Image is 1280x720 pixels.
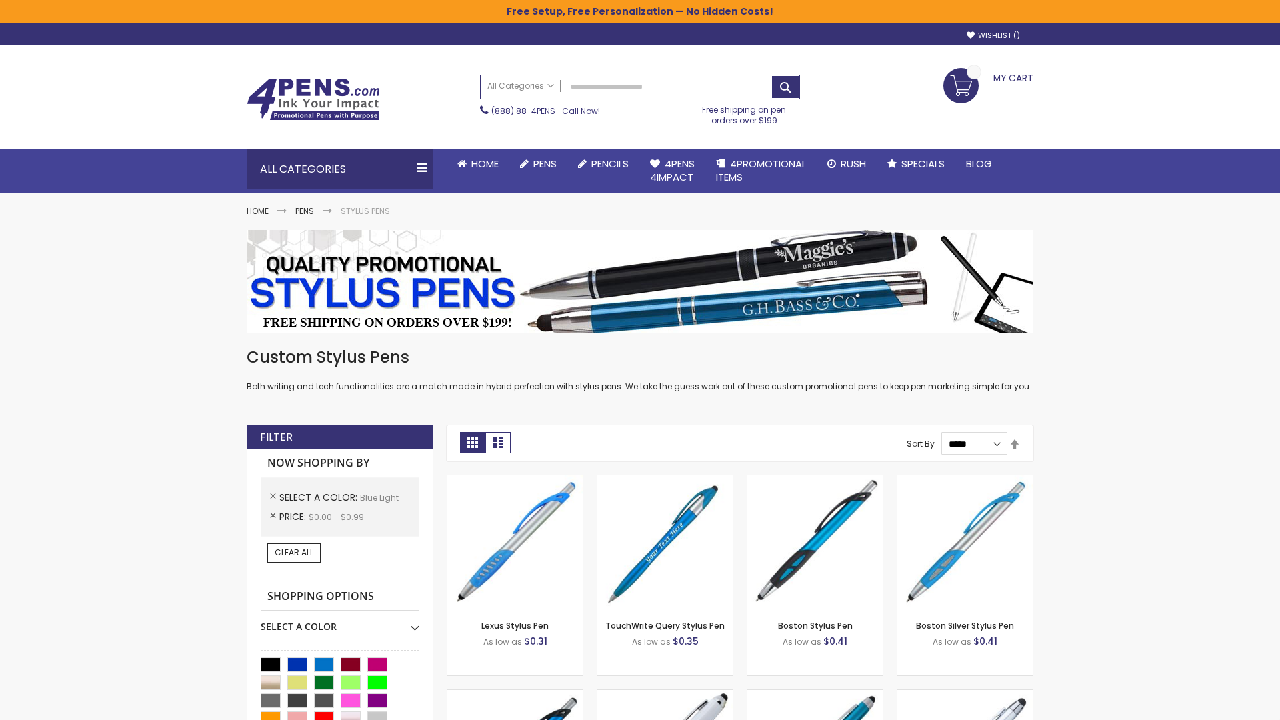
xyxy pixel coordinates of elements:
[247,78,380,121] img: 4Pens Custom Pens and Promotional Products
[247,230,1033,333] img: Stylus Pens
[275,547,313,558] span: Clear All
[247,347,1033,368] h1: Custom Stylus Pens
[783,636,821,647] span: As low as
[491,105,600,117] span: - Call Now!
[247,149,433,189] div: All Categories
[973,635,997,648] span: $0.41
[841,157,866,171] span: Rush
[673,635,699,648] span: $0.35
[716,157,806,184] span: 4PROMOTIONAL ITEMS
[460,432,485,453] strong: Grid
[705,149,817,193] a: 4PROMOTIONALITEMS
[483,636,522,647] span: As low as
[533,157,557,171] span: Pens
[597,475,733,611] img: TouchWrite Query Stylus Pen-Blue Light
[747,689,883,701] a: Lory Metallic Stylus Pen-Blue - Light
[309,511,364,523] span: $0.00 - $0.99
[261,583,419,611] strong: Shopping Options
[877,149,955,179] a: Specials
[778,620,853,631] a: Boston Stylus Pen
[747,475,883,486] a: Boston Stylus Pen-Blue - Light
[279,491,360,504] span: Select A Color
[967,31,1020,41] a: Wishlist
[491,105,555,117] a: (888) 88-4PENS
[509,149,567,179] a: Pens
[447,689,583,701] a: Lexus Metallic Stylus Pen-Blue - Light
[897,689,1033,701] a: Silver Cool Grip Stylus Pen-Blue - Light
[471,157,499,171] span: Home
[916,620,1014,631] a: Boston Silver Stylus Pen
[897,475,1033,486] a: Boston Silver Stylus Pen-Blue - Light
[955,149,1003,179] a: Blog
[247,347,1033,393] div: Both writing and tech functionalities are a match made in hybrid perfection with stylus pens. We ...
[597,475,733,486] a: TouchWrite Query Stylus Pen-Blue Light
[605,620,725,631] a: TouchWrite Query Stylus Pen
[267,543,321,562] a: Clear All
[567,149,639,179] a: Pencils
[261,449,419,477] strong: Now Shopping by
[447,149,509,179] a: Home
[279,510,309,523] span: Price
[360,492,399,503] span: Blue Light
[817,149,877,179] a: Rush
[907,438,935,449] label: Sort By
[897,475,1033,611] img: Boston Silver Stylus Pen-Blue - Light
[481,620,549,631] a: Lexus Stylus Pen
[524,635,547,648] span: $0.31
[823,635,847,648] span: $0.41
[447,475,583,486] a: Lexus Stylus Pen-Blue - Light
[650,157,695,184] span: 4Pens 4impact
[591,157,629,171] span: Pencils
[481,75,561,97] a: All Categories
[260,430,293,445] strong: Filter
[261,611,419,633] div: Select A Color
[597,689,733,701] a: Kimberly Logo Stylus Pens-LT-Blue
[966,157,992,171] span: Blog
[747,475,883,611] img: Boston Stylus Pen-Blue - Light
[901,157,945,171] span: Specials
[447,475,583,611] img: Lexus Stylus Pen-Blue - Light
[639,149,705,193] a: 4Pens4impact
[689,99,801,126] div: Free shipping on pen orders over $199
[487,81,554,91] span: All Categories
[933,636,971,647] span: As low as
[632,636,671,647] span: As low as
[341,205,390,217] strong: Stylus Pens
[247,205,269,217] a: Home
[295,205,314,217] a: Pens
